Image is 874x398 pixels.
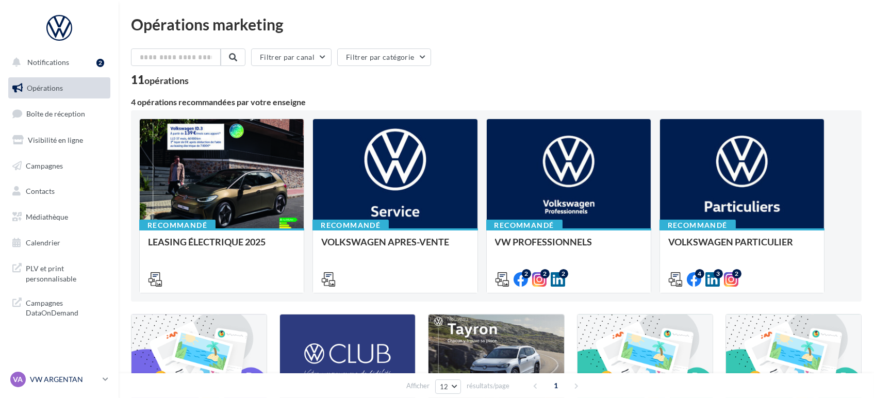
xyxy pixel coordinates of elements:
[27,58,69,67] span: Notifications
[26,109,85,118] span: Boîte de réception
[486,220,563,231] div: Recommandé
[131,74,189,86] div: 11
[548,377,564,394] span: 1
[321,237,469,257] div: VOLKSWAGEN APRES-VENTE
[495,237,642,257] div: VW PROFESSIONNELS
[6,257,112,288] a: PLV et print personnalisable
[732,269,741,278] div: 2
[26,238,60,247] span: Calendrier
[131,16,862,32] div: Opérations marketing
[27,84,63,92] span: Opérations
[559,269,568,278] div: 2
[144,76,189,85] div: opérations
[695,269,704,278] div: 4
[8,370,110,389] a: VA VW ARGENTAN
[26,187,55,195] span: Contacts
[6,292,112,322] a: Campagnes DataOnDemand
[337,48,431,66] button: Filtrer par catégorie
[659,220,736,231] div: Recommandé
[131,98,862,106] div: 4 opérations recommandées par votre enseigne
[406,381,430,391] span: Afficher
[26,261,106,284] span: PLV et print personnalisable
[440,383,449,391] span: 12
[13,374,23,385] span: VA
[30,374,98,385] p: VW ARGENTAN
[6,232,112,254] a: Calendrier
[6,77,112,99] a: Opérations
[467,381,509,391] span: résultats/page
[28,136,83,144] span: Visibilité en ligne
[26,161,63,170] span: Campagnes
[540,269,550,278] div: 2
[6,129,112,151] a: Visibilité en ligne
[96,59,104,67] div: 2
[26,296,106,318] span: Campagnes DataOnDemand
[668,237,816,257] div: VOLKSWAGEN PARTICULIER
[6,206,112,228] a: Médiathèque
[139,220,216,231] div: Recommandé
[6,103,112,125] a: Boîte de réception
[26,212,68,221] span: Médiathèque
[714,269,723,278] div: 3
[435,379,461,394] button: 12
[312,220,389,231] div: Recommandé
[251,48,332,66] button: Filtrer par canal
[148,237,295,257] div: LEASING ÉLECTRIQUE 2025
[522,269,531,278] div: 2
[6,155,112,177] a: Campagnes
[6,52,108,73] button: Notifications 2
[6,180,112,202] a: Contacts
